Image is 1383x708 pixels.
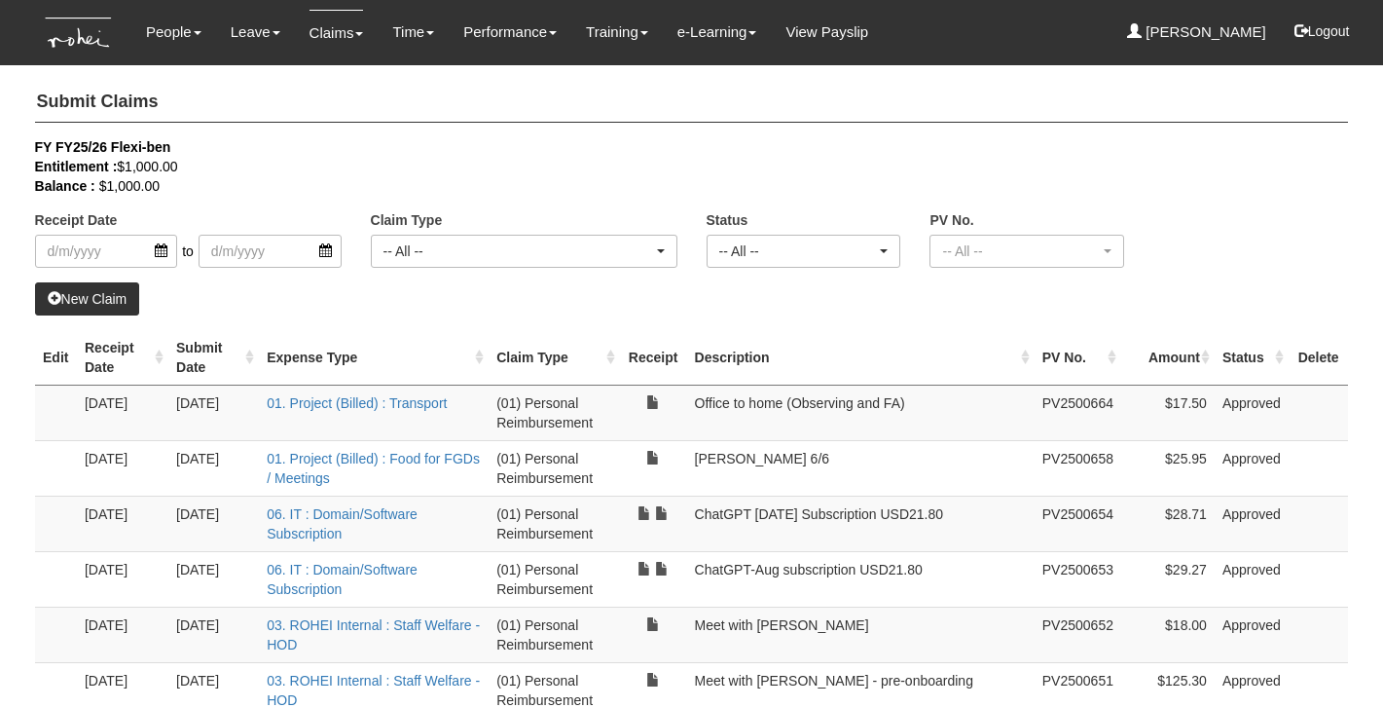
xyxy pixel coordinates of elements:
[383,242,653,261] div: -- All --
[1215,496,1289,551] td: Approved
[35,159,118,174] b: Entitlement :
[77,607,168,662] td: [DATE]
[489,385,619,440] td: (01) Personal Reimbursement
[707,235,901,268] button: -- All --
[35,83,1349,123] h4: Submit Claims
[1121,440,1215,496] td: $25.95
[99,178,160,194] span: $1,000.00
[719,242,877,261] div: -- All --
[267,395,447,411] a: 01. Project (Billed) : Transport
[620,330,687,386] th: Receipt
[371,210,443,230] label: Claim Type
[177,235,199,268] span: to
[707,210,748,230] label: Status
[35,235,178,268] input: d/m/yyyy
[168,551,259,607] td: [DATE]
[168,385,259,440] td: [DATE]
[1215,385,1289,440] td: Approved
[231,10,280,55] a: Leave
[785,10,868,55] a: View Payslip
[489,551,619,607] td: (01) Personal Reimbursement
[1035,440,1121,496] td: PV2500658
[687,607,1035,662] td: Meet with [PERSON_NAME]
[77,385,168,440] td: [DATE]
[687,551,1035,607] td: ChatGPT-Aug subscription USD21.80
[77,440,168,496] td: [DATE]
[1127,10,1266,55] a: [PERSON_NAME]
[1121,551,1215,607] td: $29.27
[146,10,201,55] a: People
[267,451,480,486] a: 01. Project (Billed) : Food for FGDs / Meetings
[1215,551,1289,607] td: Approved
[35,178,95,194] b: Balance :
[586,10,648,55] a: Training
[267,617,480,652] a: 03. ROHEI Internal : Staff Welfare - HOD
[1035,330,1121,386] th: PV No. : activate to sort column ascending
[168,607,259,662] td: [DATE]
[1035,551,1121,607] td: PV2500653
[489,496,619,551] td: (01) Personal Reimbursement
[1121,496,1215,551] td: $28.71
[687,385,1035,440] td: Office to home (Observing and FA)
[489,330,619,386] th: Claim Type : activate to sort column ascending
[35,157,1320,176] div: $1,000.00
[942,242,1100,261] div: -- All --
[1215,330,1289,386] th: Status : activate to sort column ascending
[687,330,1035,386] th: Description : activate to sort column ascending
[267,673,480,708] a: 03. ROHEI Internal : Staff Welfare - HOD
[1281,8,1364,55] button: Logout
[1035,385,1121,440] td: PV2500664
[1215,607,1289,662] td: Approved
[489,607,619,662] td: (01) Personal Reimbursement
[168,440,259,496] td: [DATE]
[929,235,1124,268] button: -- All --
[677,10,757,55] a: e-Learning
[267,506,418,541] a: 06. IT : Domain/Software Subscription
[168,496,259,551] td: [DATE]
[35,210,118,230] label: Receipt Date
[35,139,171,155] b: FY FY25/26 Flexi-ben
[687,496,1035,551] td: ChatGPT [DATE] Subscription USD21.80
[1289,330,1349,386] th: Delete
[463,10,557,55] a: Performance
[392,10,434,55] a: Time
[1121,330,1215,386] th: Amount : activate to sort column ascending
[1121,607,1215,662] td: $18.00
[489,440,619,496] td: (01) Personal Reimbursement
[77,330,168,386] th: Receipt Date : activate to sort column ascending
[687,440,1035,496] td: [PERSON_NAME] 6/6
[1301,630,1364,689] iframe: chat widget
[168,330,259,386] th: Submit Date : activate to sort column ascending
[259,330,489,386] th: Expense Type : activate to sort column ascending
[1215,440,1289,496] td: Approved
[371,235,677,268] button: -- All --
[77,551,168,607] td: [DATE]
[267,562,418,597] a: 06. IT : Domain/Software Subscription
[1035,496,1121,551] td: PV2500654
[929,210,973,230] label: PV No.
[77,496,168,551] td: [DATE]
[199,235,342,268] input: d/m/yyyy
[1121,385,1215,440] td: $17.50
[1035,607,1121,662] td: PV2500652
[35,282,140,316] a: New Claim
[35,330,77,386] th: Edit
[309,10,364,56] a: Claims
